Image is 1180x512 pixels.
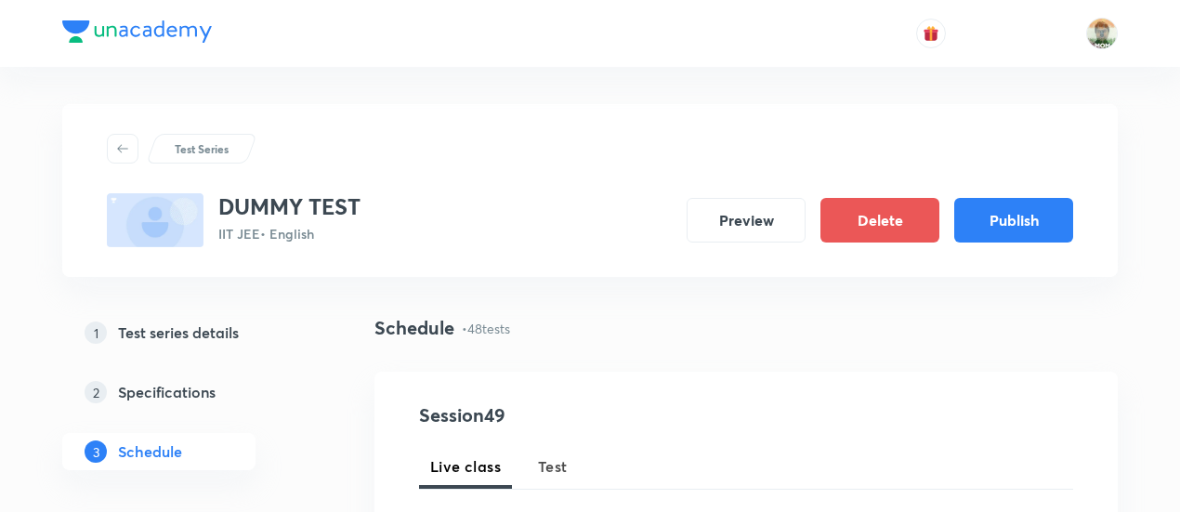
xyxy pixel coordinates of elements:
[218,193,361,220] h3: DUMMY TEST
[118,381,216,403] h5: Specifications
[85,381,107,403] p: 2
[175,140,229,157] p: Test Series
[62,20,212,43] img: Company Logo
[85,440,107,463] p: 3
[107,193,203,247] img: fallback-thumbnail.png
[218,224,361,243] p: IIT JEE • English
[462,319,510,338] p: • 48 tests
[687,198,806,243] button: Preview
[954,198,1073,243] button: Publish
[118,440,182,463] h5: Schedule
[118,322,239,344] h5: Test series details
[62,20,212,47] a: Company Logo
[85,322,107,344] p: 1
[916,19,946,48] button: avatar
[62,374,315,411] a: 2Specifications
[923,25,939,42] img: avatar
[820,198,939,243] button: Delete
[1086,18,1118,49] img: Ram Mohan Raav
[538,455,568,478] span: Test
[62,314,315,351] a: 1Test series details
[430,455,501,478] span: Live class
[419,401,758,429] h4: Session 49
[374,314,454,342] h4: Schedule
